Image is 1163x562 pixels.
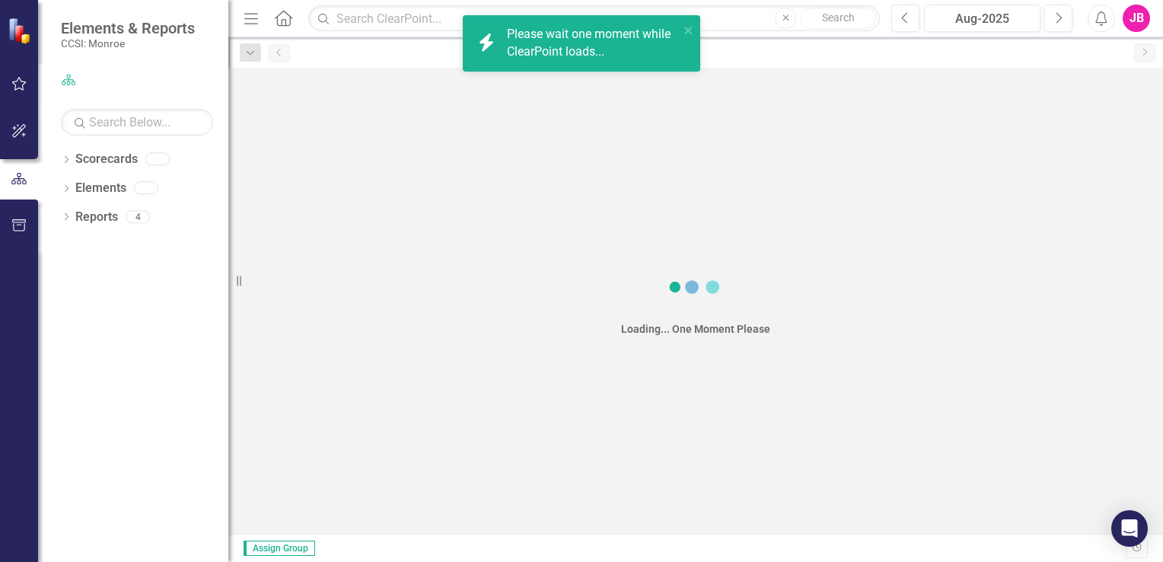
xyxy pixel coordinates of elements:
span: Assign Group [244,541,315,556]
span: Elements & Reports [61,19,195,37]
input: Search ClearPoint... [308,5,880,32]
img: ClearPoint Strategy [8,17,34,43]
div: Open Intercom Messenger [1111,510,1148,547]
input: Search Below... [61,109,213,136]
button: close [683,21,694,39]
a: Scorecards [75,151,138,168]
span: Search [822,11,855,24]
button: JB [1123,5,1150,32]
button: Search [800,8,876,29]
div: Please wait one moment while ClearPoint loads... [507,26,679,61]
small: CCSI: Monroe [61,37,195,49]
button: Aug-2025 [924,5,1040,32]
a: Reports [75,209,118,226]
div: Loading... One Moment Please [621,321,770,337]
div: Aug-2025 [929,10,1035,28]
div: 4 [126,210,150,223]
a: Elements [75,180,126,197]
